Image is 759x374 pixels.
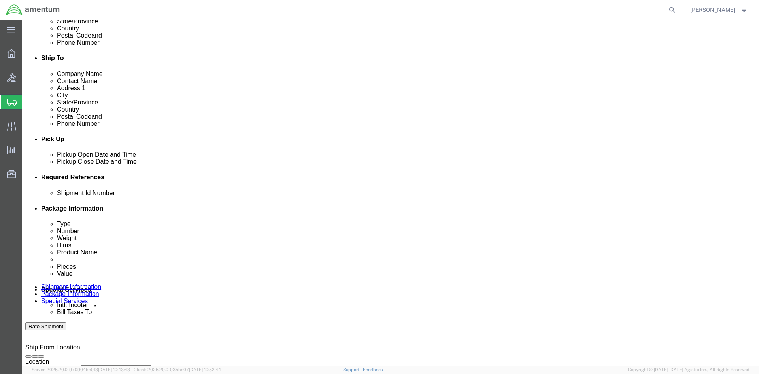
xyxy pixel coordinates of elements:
a: Feedback [363,367,383,372]
span: Server: 2025.20.0-970904bc0f3 [32,367,130,372]
span: Robyn Williams [690,6,735,14]
span: [DATE] 10:52:44 [189,367,221,372]
iframe: FS Legacy Container [22,20,759,366]
button: [PERSON_NAME] [690,5,748,15]
img: logo [6,4,60,16]
a: Support [343,367,363,372]
span: Copyright © [DATE]-[DATE] Agistix Inc., All Rights Reserved [628,366,750,373]
span: [DATE] 10:43:43 [98,367,130,372]
span: Client: 2025.20.0-035ba07 [134,367,221,372]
